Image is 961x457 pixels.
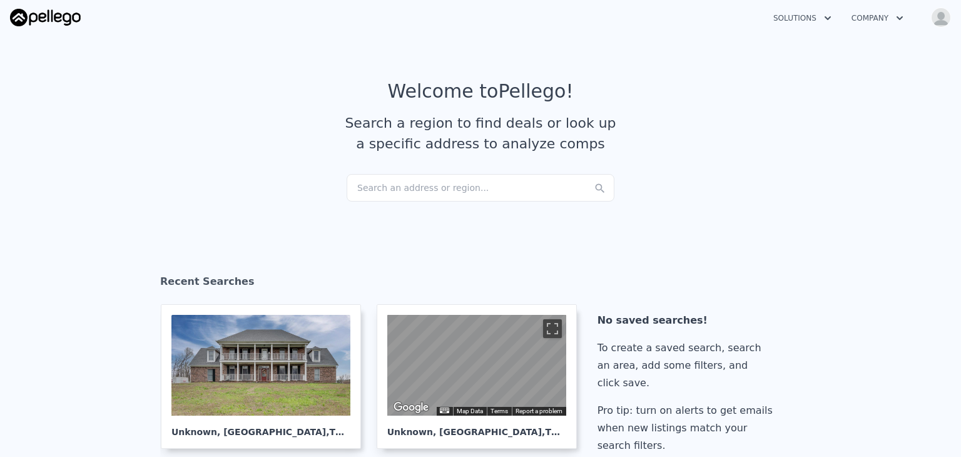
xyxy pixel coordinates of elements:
button: Company [842,7,913,29]
div: Search an address or region... [347,174,614,202]
a: Report a problem [516,408,562,414]
div: Welcome to Pellego ! [388,80,574,103]
div: Recent Searches [160,264,801,304]
span: , TN 38111 [542,427,592,437]
button: Keyboard shortcuts [440,408,449,413]
div: Street View [387,315,566,416]
div: No saved searches! [597,312,778,329]
a: Terms (opens in new tab) [491,408,508,414]
div: Map [387,315,566,416]
button: Map Data [457,407,483,416]
div: Search a region to find deals or look up a specific address to analyze comps [340,113,621,154]
button: Toggle fullscreen view [543,319,562,338]
span: , TN 38053 [326,427,376,437]
div: Pro tip: turn on alerts to get emails when new listings match your search filters. [597,402,778,454]
img: avatar [931,8,951,28]
div: Unknown , [GEOGRAPHIC_DATA] [387,416,566,438]
div: To create a saved search, search an area, add some filters, and click save. [597,339,778,392]
a: Unknown, [GEOGRAPHIC_DATA],TN 38053 [161,304,371,449]
button: Solutions [763,7,842,29]
img: Pellego [10,9,81,26]
div: Unknown , [GEOGRAPHIC_DATA] [171,416,350,438]
a: Map Unknown, [GEOGRAPHIC_DATA],TN 38111 [377,304,587,449]
img: Google [390,399,432,416]
a: Open this area in Google Maps (opens a new window) [390,399,432,416]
